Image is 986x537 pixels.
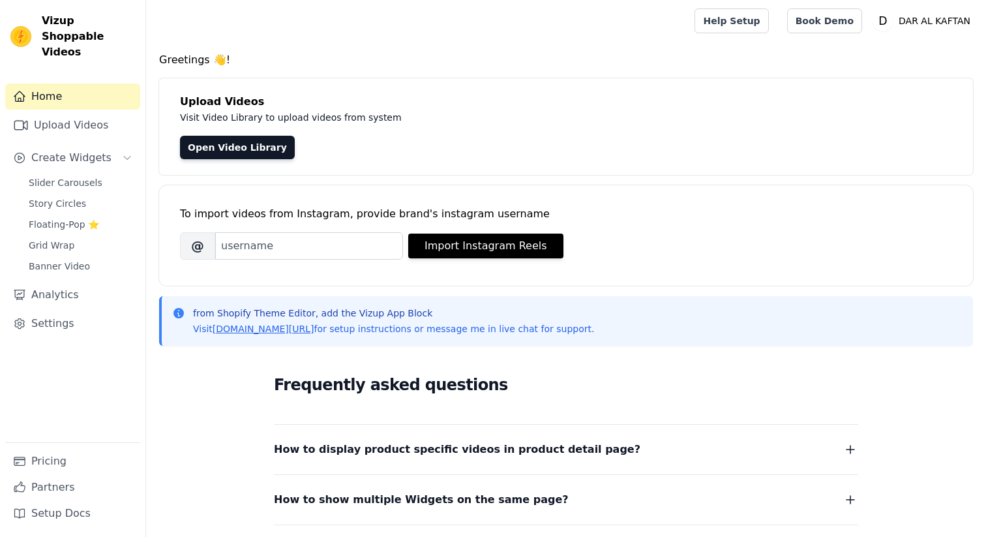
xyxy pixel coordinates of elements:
button: How to display product specific videos in product detail page? [274,440,858,459]
h4: Upload Videos [180,94,952,110]
a: Grid Wrap [21,236,140,254]
a: Upload Videos [5,112,140,138]
span: Story Circles [29,197,86,210]
span: Grid Wrap [29,239,74,252]
button: Create Widgets [5,145,140,171]
a: Home [5,84,140,110]
a: Open Video Library [180,136,295,159]
text: D [878,14,887,27]
span: Vizup Shoppable Videos [42,13,135,60]
a: Pricing [5,448,140,474]
button: Import Instagram Reels [408,234,563,258]
span: Slider Carousels [29,176,102,189]
a: Banner Video [21,257,140,275]
span: Floating-Pop ⭐ [29,218,99,231]
p: DAR AL KAFTAN [893,9,976,33]
span: How to show multiple Widgets on the same page? [274,491,569,509]
div: To import videos from Instagram, provide brand's instagram username [180,206,952,222]
a: Help Setup [695,8,768,33]
a: Story Circles [21,194,140,213]
span: How to display product specific videos in product detail page? [274,440,640,459]
a: Partners [5,474,140,500]
span: Banner Video [29,260,90,273]
span: Create Widgets [31,150,112,166]
a: Book Demo [787,8,862,33]
img: Vizup [10,26,31,47]
input: username [215,232,403,260]
a: Settings [5,311,140,337]
a: Setup Docs [5,500,140,527]
span: @ [180,232,215,260]
p: from Shopify Theme Editor, add the Vizup App Block [193,307,594,320]
a: [DOMAIN_NAME][URL] [213,324,314,334]
a: Floating-Pop ⭐ [21,215,140,234]
p: Visit Video Library to upload videos from system [180,110,764,125]
p: Visit for setup instructions or message me in live chat for support. [193,322,594,335]
a: Slider Carousels [21,174,140,192]
a: Analytics [5,282,140,308]
button: How to show multiple Widgets on the same page? [274,491,858,509]
h4: Greetings 👋! [159,52,973,68]
button: D DAR AL KAFTAN [873,9,976,33]
h2: Frequently asked questions [274,372,858,398]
